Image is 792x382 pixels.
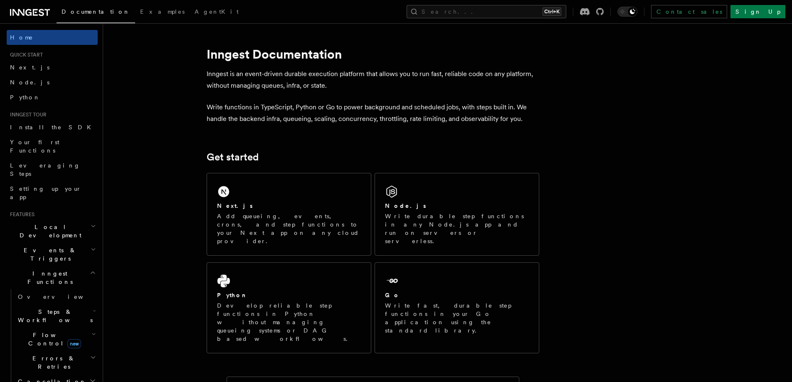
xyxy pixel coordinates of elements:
[7,158,98,181] a: Leveraging Steps
[375,173,539,256] a: Node.jsWrite durable step functions in any Node.js app and run on servers or serverless.
[18,293,104,300] span: Overview
[10,64,49,71] span: Next.js
[385,202,426,210] h2: Node.js
[207,173,371,256] a: Next.jsAdd queueing, events, crons, and step functions to your Next app on any cloud provider.
[207,151,259,163] a: Get started
[651,5,727,18] a: Contact sales
[10,124,96,131] span: Install the SDK
[217,202,253,210] h2: Next.js
[217,212,361,245] p: Add queueing, events, crons, and step functions to your Next app on any cloud provider.
[135,2,190,22] a: Examples
[7,211,35,218] span: Features
[10,79,49,86] span: Node.js
[7,75,98,90] a: Node.js
[385,212,529,245] p: Write durable step functions in any Node.js app and run on servers or serverless.
[10,139,59,154] span: Your first Functions
[7,269,90,286] span: Inngest Functions
[62,8,130,15] span: Documentation
[7,223,91,239] span: Local Development
[57,2,135,23] a: Documentation
[385,291,400,299] h2: Go
[7,246,91,263] span: Events & Triggers
[217,291,248,299] h2: Python
[7,52,43,58] span: Quick start
[10,185,81,200] span: Setting up your app
[190,2,244,22] a: AgentKit
[543,7,561,16] kbd: Ctrl+K
[10,162,80,177] span: Leveraging Steps
[15,331,91,347] span: Flow Control
[67,339,81,348] span: new
[15,354,90,371] span: Errors & Retries
[7,135,98,158] a: Your first Functions
[7,266,98,289] button: Inngest Functions
[10,33,33,42] span: Home
[207,68,539,91] p: Inngest is an event-driven durable execution platform that allows you to run fast, reliable code ...
[7,243,98,266] button: Events & Triggers
[140,8,185,15] span: Examples
[10,94,40,101] span: Python
[385,301,529,335] p: Write fast, durable step functions in your Go application using the standard library.
[15,304,98,328] button: Steps & Workflows
[15,328,98,351] button: Flow Controlnew
[407,5,566,18] button: Search...Ctrl+K
[7,90,98,105] a: Python
[15,351,98,374] button: Errors & Retries
[7,30,98,45] a: Home
[217,301,361,343] p: Develop reliable step functions in Python without managing queueing systems or DAG based workflows.
[207,262,371,353] a: PythonDevelop reliable step functions in Python without managing queueing systems or DAG based wo...
[7,181,98,205] a: Setting up your app
[375,262,539,353] a: GoWrite fast, durable step functions in your Go application using the standard library.
[7,120,98,135] a: Install the SDK
[195,8,239,15] span: AgentKit
[730,5,785,18] a: Sign Up
[617,7,637,17] button: Toggle dark mode
[7,111,47,118] span: Inngest tour
[7,219,98,243] button: Local Development
[207,101,539,125] p: Write functions in TypeScript, Python or Go to power background and scheduled jobs, with steps bu...
[7,60,98,75] a: Next.js
[207,47,539,62] h1: Inngest Documentation
[15,308,93,324] span: Steps & Workflows
[15,289,98,304] a: Overview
